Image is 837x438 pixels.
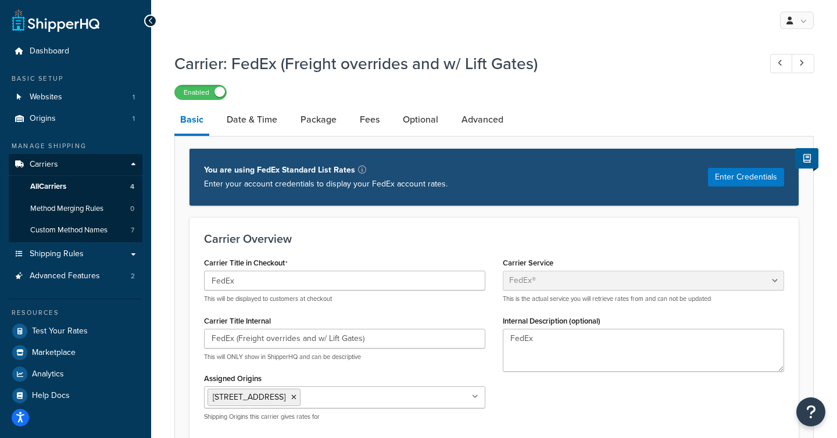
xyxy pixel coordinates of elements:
li: Websites [9,87,142,108]
p: This is the actual service you will retrieve rates from and can not be updated [503,295,784,303]
a: Shipping Rules [9,243,142,265]
a: Basic [174,106,209,136]
span: All Carriers [30,182,66,192]
label: Carrier Service [503,259,553,267]
a: Carriers [9,154,142,175]
p: Enter your account credentials to display your FedEx account rates. [204,177,448,191]
a: AllCarriers4 [9,176,142,198]
p: Shipping Origins this carrier gives rates for [204,412,485,421]
label: Assigned Origins [204,374,262,383]
label: Internal Description (optional) [503,317,600,325]
h1: Carrier: FedEx (Freight overrides and w/ Lift Gates) [174,52,749,75]
a: Analytics [9,364,142,385]
span: 4 [130,182,134,192]
span: Websites [30,92,62,102]
span: Analytics [32,369,64,379]
button: Show Help Docs [795,148,818,168]
a: Dashboard [9,41,142,62]
a: Marketplace [9,342,142,363]
a: Origins1 [9,108,142,130]
p: This will ONLY show in ShipperHQ and can be descriptive [204,353,485,361]
div: Manage Shipping [9,141,142,151]
a: Optional [397,106,444,134]
p: This will be displayed to customers at checkout [204,295,485,303]
a: Test Your Rates [9,321,142,342]
span: Carriers [30,160,58,170]
span: Help Docs [32,391,70,401]
span: Marketplace [32,348,76,358]
label: Carrier Title in Checkout [204,259,288,268]
li: Carriers [9,154,142,242]
label: Enabled [175,85,226,99]
h3: Carrier Overview [204,232,784,245]
a: Advanced [456,106,509,134]
li: Advanced Features [9,265,142,287]
div: Resources [9,308,142,318]
button: Enter Credentials [708,168,784,186]
span: Shipping Rules [30,249,84,259]
li: Custom Method Names [9,220,142,241]
span: 7 [131,225,134,235]
li: Method Merging Rules [9,198,142,220]
li: Origins [9,108,142,130]
a: Previous Record [770,54,793,73]
a: Fees [354,106,385,134]
a: Custom Method Names7 [9,220,142,241]
span: 0 [130,204,134,214]
textarea: FedEx [503,329,784,372]
span: Custom Method Names [30,225,108,235]
span: 1 [133,114,135,124]
a: Next Record [792,54,814,73]
a: Help Docs [9,385,142,406]
span: 2 [131,271,135,281]
span: 1 [133,92,135,102]
p: You are using FedEx Standard List Rates [204,163,448,177]
span: Dashboard [30,46,69,56]
a: Package [295,106,342,134]
a: Advanced Features2 [9,265,142,287]
label: Carrier Title Internal [204,317,271,325]
span: [STREET_ADDRESS] [213,391,285,403]
span: Origins [30,114,56,124]
a: Websites1 [9,87,142,108]
a: Date & Time [221,106,283,134]
span: Test Your Rates [32,326,88,336]
span: Advanced Features [30,271,100,281]
span: Method Merging Rules [30,204,103,214]
button: Open Resource Center [796,397,825,426]
div: Basic Setup [9,74,142,84]
a: Method Merging Rules0 [9,198,142,220]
